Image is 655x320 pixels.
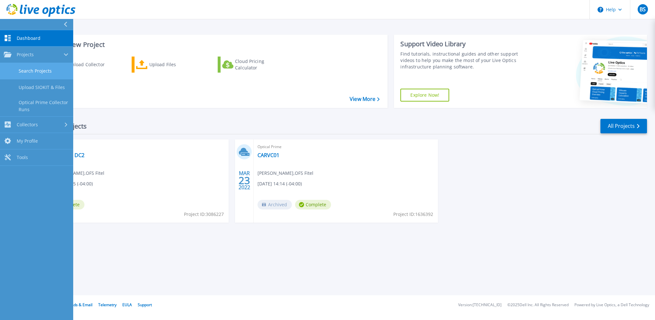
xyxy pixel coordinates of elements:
[17,52,34,58] span: Projects
[458,303,502,307] li: Version: [TECHNICAL_ID]
[258,152,279,158] a: CARVC01
[400,89,449,102] a: Explore Now!
[62,58,113,71] div: Download Collector
[258,170,313,177] span: [PERSON_NAME] , OFS Fitel
[132,57,203,73] a: Upload Files
[258,200,292,209] span: Archived
[98,302,117,307] a: Telemetry
[149,58,201,71] div: Upload Files
[574,303,649,307] li: Powered by Live Optics, a Dell Technology
[600,119,647,133] a: All Projects
[350,96,380,102] a: View More
[400,40,530,48] div: Support Video Library
[17,138,38,144] span: My Profile
[258,143,434,150] span: Optical Prime
[238,169,250,192] div: MAR 2022
[46,57,117,73] a: Download Collector
[400,51,530,70] div: Find tutorials, instructional guides and other support videos to help you make the most of your L...
[48,170,104,177] span: [PERSON_NAME] , OFS Fitel
[235,58,286,71] div: Cloud Pricing Calculator
[258,180,302,187] span: [DATE] 14:14 (-04:00)
[17,35,40,41] span: Dashboard
[17,122,38,128] span: Collectors
[640,7,646,12] span: BS
[17,155,28,160] span: Tools
[122,302,132,307] a: EULA
[48,143,225,150] span: Optical Prime
[184,211,224,218] span: Project ID: 3086227
[239,178,250,183] span: 23
[507,303,569,307] li: © 2025 Dell Inc. All Rights Reserved
[71,302,92,307] a: Ads & Email
[46,41,380,48] h3: Start a New Project
[218,57,289,73] a: Cloud Pricing Calculator
[393,211,433,218] span: Project ID: 1636392
[138,302,152,307] a: Support
[295,200,331,209] span: Complete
